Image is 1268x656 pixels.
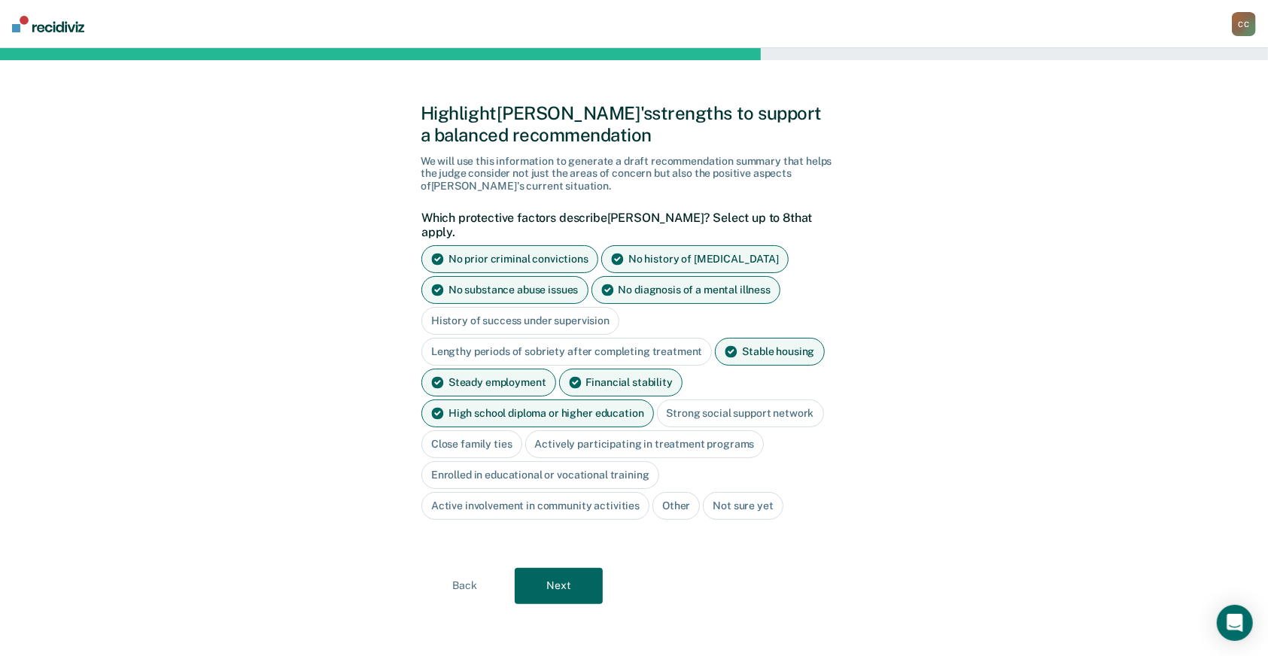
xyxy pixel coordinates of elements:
div: Highlight [PERSON_NAME]'s strengths to support a balanced recommendation [421,102,847,146]
div: Open Intercom Messenger [1217,605,1253,641]
button: CC [1232,12,1256,36]
div: Steady employment [421,369,556,396]
div: Close family ties [421,430,522,458]
div: High school diploma or higher education [421,399,654,427]
div: Lengthy periods of sobriety after completing treatment [421,338,712,366]
div: Active involvement in community activities [421,492,649,520]
div: Stable housing [715,338,824,366]
div: History of success under supervision [421,307,619,335]
button: Back [421,568,509,604]
img: Recidiviz [12,16,84,32]
label: Which protective factors describe [PERSON_NAME] ? Select up to 8 that apply. [421,211,839,239]
div: No diagnosis of a mental illness [591,276,781,304]
div: Strong social support network [657,399,824,427]
button: Next [515,568,603,604]
div: Not sure yet [703,492,783,520]
div: Financial stability [559,369,683,396]
div: C C [1232,12,1256,36]
div: Other [652,492,700,520]
div: Enrolled in educational or vocational training [421,461,659,489]
div: Actively participating in treatment programs [525,430,765,458]
div: No prior criminal convictions [421,245,598,273]
div: No history of [MEDICAL_DATA] [601,245,789,273]
div: No substance abuse issues [421,276,588,304]
div: We will use this information to generate a draft recommendation summary that helps the judge cons... [421,155,847,193]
